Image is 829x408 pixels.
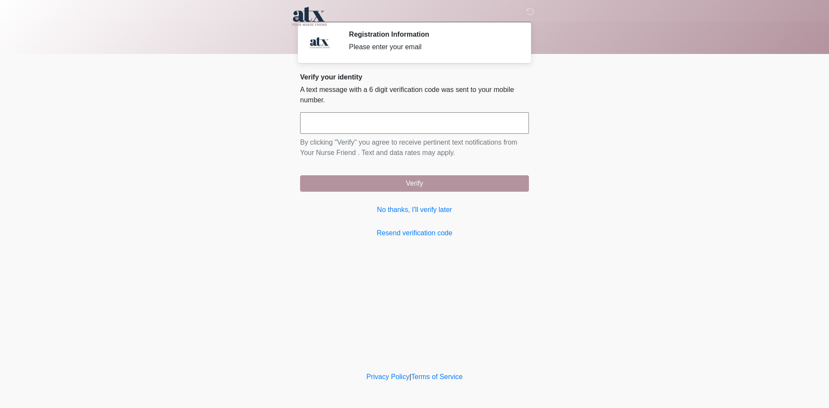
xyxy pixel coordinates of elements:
a: Privacy Policy [367,373,410,380]
div: Please enter your email [349,42,516,52]
h2: Registration Information [349,30,516,38]
a: Resend verification code [300,228,529,238]
a: | [409,373,411,380]
a: No thanks, I'll verify later [300,205,529,215]
p: By clicking "Verify" you agree to receive pertinent text notifications from Your Nurse Friend . T... [300,137,529,158]
img: Your Nurse Friend Logo [291,6,328,26]
h2: Verify your identity [300,73,529,81]
button: Verify [300,175,529,192]
img: Agent Avatar [307,30,332,56]
p: A text message with a 6 digit verification code was sent to your mobile number. [300,85,529,105]
a: Terms of Service [411,373,462,380]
